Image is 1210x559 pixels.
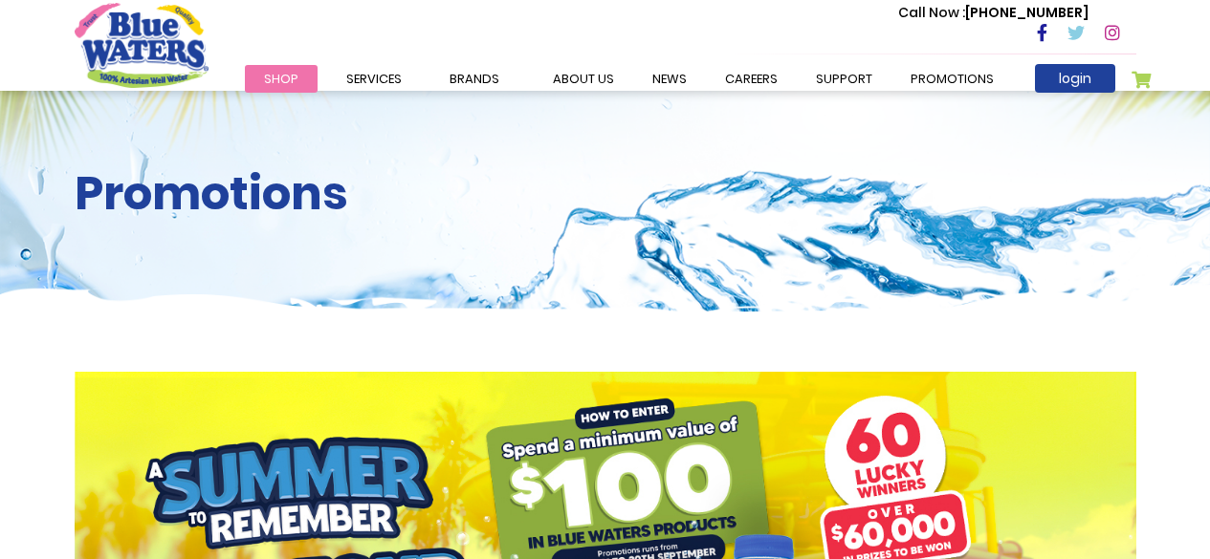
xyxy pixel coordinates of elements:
[797,65,891,93] a: support
[706,65,797,93] a: careers
[898,3,965,22] span: Call Now :
[1035,64,1115,93] a: login
[264,70,298,88] span: Shop
[346,70,402,88] span: Services
[450,70,499,88] span: Brands
[891,65,1013,93] a: Promotions
[898,3,1089,23] p: [PHONE_NUMBER]
[534,65,633,93] a: about us
[75,3,209,87] a: store logo
[75,166,1136,222] h2: Promotions
[633,65,706,93] a: News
